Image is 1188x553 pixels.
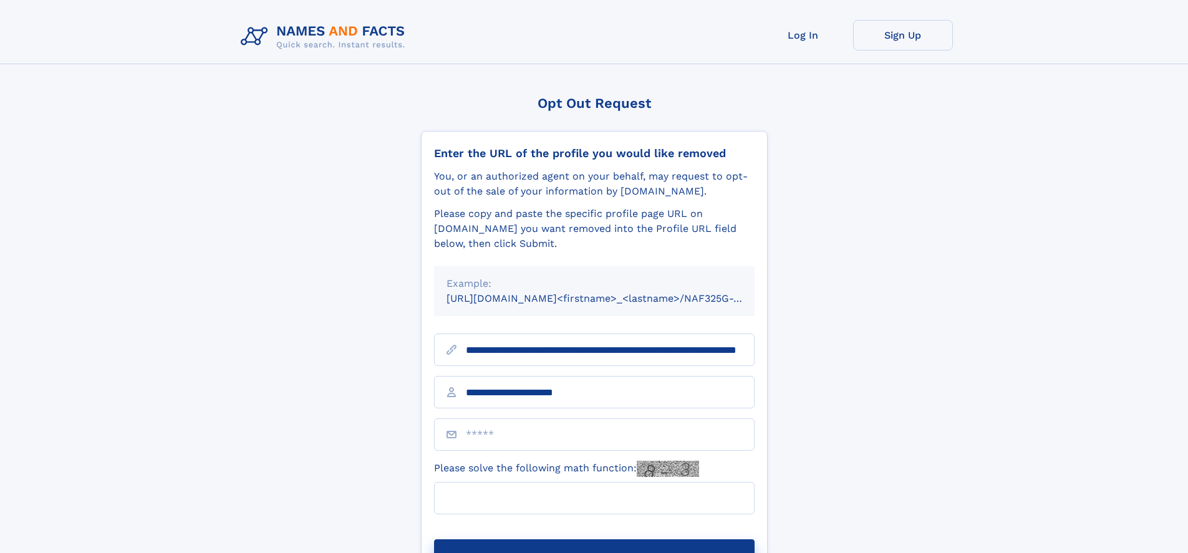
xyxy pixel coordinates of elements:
[434,147,755,160] div: Enter the URL of the profile you would like removed
[421,95,768,111] div: Opt Out Request
[236,20,415,54] img: Logo Names and Facts
[434,169,755,199] div: You, or an authorized agent on your behalf, may request to opt-out of the sale of your informatio...
[447,292,778,304] small: [URL][DOMAIN_NAME]<firstname>_<lastname>/NAF325G-xxxxxxxx
[447,276,742,291] div: Example:
[753,20,853,50] a: Log In
[853,20,953,50] a: Sign Up
[434,461,699,477] label: Please solve the following math function:
[434,206,755,251] div: Please copy and paste the specific profile page URL on [DOMAIN_NAME] you want removed into the Pr...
